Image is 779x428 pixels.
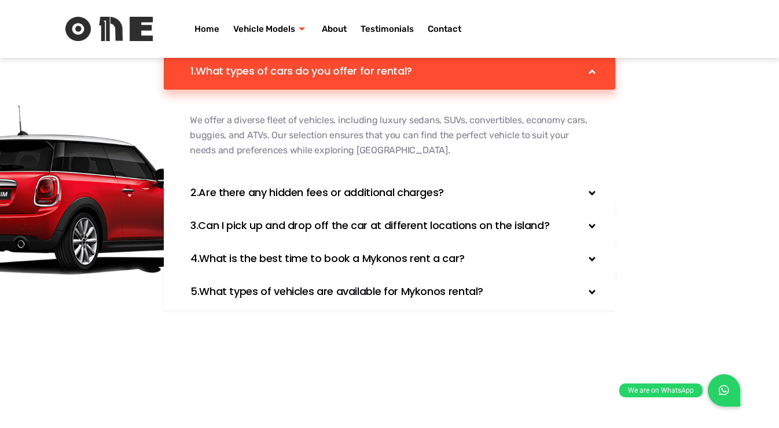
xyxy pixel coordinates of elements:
a: What is the best time to book a Mykonos rent a car? [164,239,615,277]
a: We are on WhatsApp [708,374,740,407]
a: What types of cars do you offer for rental? [164,52,615,90]
a: Testimonials [354,6,421,52]
span: Are there any hidden fees or additional charges? [199,185,450,200]
span: What types of vehicles are available for Mykonos rental? [199,283,489,299]
p: We offer a diverse fleet of vehicles, including luxury sedans, SUVs, convertibles, economy cars, ... [190,113,589,158]
span: What types of cars do you offer for rental? [196,63,418,79]
a: Are there any hidden fees or additional charges? [164,174,615,211]
span: Can I pick up and drop off the car at different locations on the island? [198,217,555,233]
div: We are on WhatsApp [619,383,703,397]
span: What is the best time to book a Mykonos rent a car? [199,250,471,266]
a: Can I pick up and drop off the car at different locations on the island? [164,206,615,244]
img: Rent One Logo without Text [65,17,153,41]
a: Contact [421,6,468,52]
a: Vehicle Models [226,6,315,52]
a: What types of vehicles are available for Mykonos rental? [164,272,615,310]
a: About [315,6,354,52]
a: Home [188,6,226,52]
